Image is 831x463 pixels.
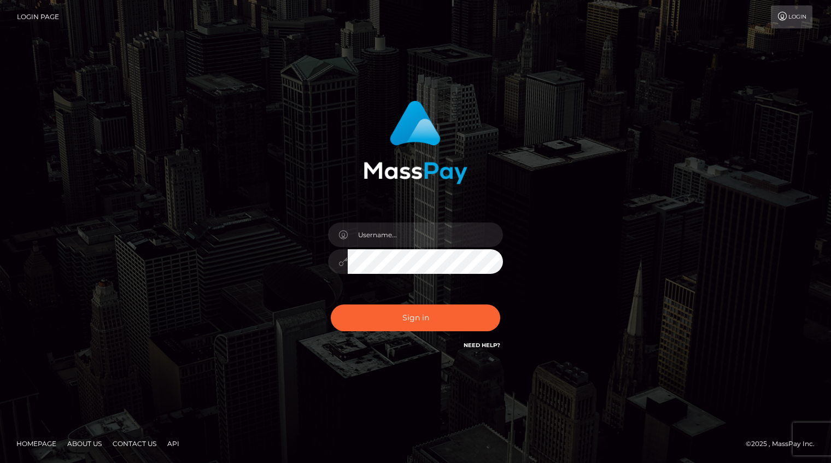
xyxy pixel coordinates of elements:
a: Login Page [17,5,59,28]
button: Sign in [331,304,500,331]
a: Login [771,5,812,28]
img: MassPay Login [364,101,467,184]
a: API [163,435,184,452]
a: Homepage [12,435,61,452]
a: About Us [63,435,106,452]
a: Need Help? [464,342,500,349]
input: Username... [348,222,503,247]
div: © 2025 , MassPay Inc. [746,438,823,450]
a: Contact Us [108,435,161,452]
